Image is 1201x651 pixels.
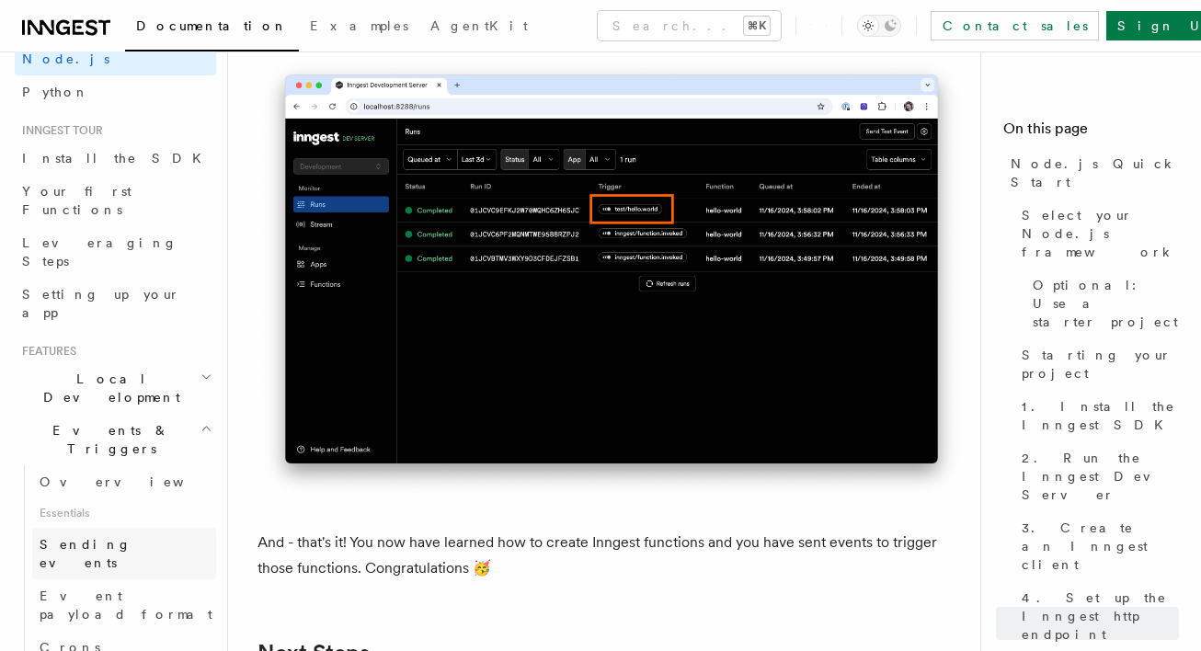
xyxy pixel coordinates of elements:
[419,6,539,50] a: AgentKit
[15,421,200,458] span: Events & Triggers
[857,15,901,37] button: Toggle dark mode
[32,498,216,528] span: Essentials
[1014,199,1179,268] a: Select your Node.js framework
[1022,397,1179,434] span: 1. Install the Inngest SDK
[257,56,966,500] img: Inngest Dev Server web interface's runs tab with a third run triggered by the 'test/hello.world' ...
[257,530,966,581] p: And - that's it! You now have learned how to create Inngest functions and you have sent events to...
[1022,588,1179,644] span: 4. Set up the Inngest http endpoint
[1003,118,1179,147] h4: On this page
[931,11,1099,40] a: Contact sales
[32,465,216,498] a: Overview
[15,142,216,175] a: Install the SDK
[22,287,180,320] span: Setting up your app
[1022,206,1179,261] span: Select your Node.js framework
[1003,147,1179,199] a: Node.js Quick Start
[15,42,216,75] a: Node.js
[1014,390,1179,441] a: 1. Install the Inngest SDK
[310,18,408,33] span: Examples
[1014,581,1179,651] a: 4. Set up the Inngest http endpoint
[22,151,212,166] span: Install the SDK
[32,528,216,579] a: Sending events
[22,51,109,66] span: Node.js
[1025,268,1179,338] a: Optional: Use a starter project
[15,344,76,359] span: Features
[15,75,216,108] a: Python
[1022,346,1179,383] span: Starting your project
[40,474,229,489] span: Overview
[15,414,216,465] button: Events & Triggers
[22,184,132,217] span: Your first Functions
[1014,441,1179,511] a: 2. Run the Inngest Dev Server
[15,362,216,414] button: Local Development
[1011,154,1179,191] span: Node.js Quick Start
[744,17,770,35] kbd: ⌘K
[15,278,216,329] a: Setting up your app
[15,370,200,406] span: Local Development
[15,175,216,226] a: Your first Functions
[1014,338,1179,390] a: Starting your project
[40,537,132,570] span: Sending events
[430,18,528,33] span: AgentKit
[1033,276,1179,331] span: Optional: Use a starter project
[598,11,781,40] button: Search...⌘K
[136,18,288,33] span: Documentation
[15,123,103,138] span: Inngest tour
[40,588,212,622] span: Event payload format
[1022,449,1179,504] span: 2. Run the Inngest Dev Server
[299,6,419,50] a: Examples
[1014,511,1179,581] a: 3. Create an Inngest client
[32,579,216,631] a: Event payload format
[125,6,299,51] a: Documentation
[22,85,89,99] span: Python
[1022,519,1179,574] span: 3. Create an Inngest client
[22,235,177,268] span: Leveraging Steps
[15,226,216,278] a: Leveraging Steps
